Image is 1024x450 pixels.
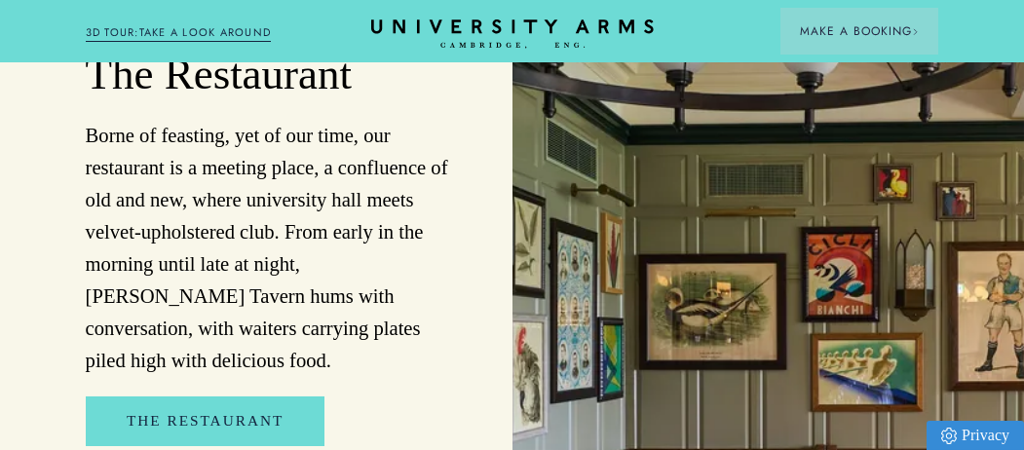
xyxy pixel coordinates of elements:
[780,8,938,55] button: Make a BookingArrow icon
[927,421,1024,450] a: Privacy
[941,428,957,444] img: Privacy
[86,48,454,101] h2: The Restaurant
[800,22,919,40] span: Make a Booking
[371,19,654,50] a: Home
[86,396,324,446] a: The Restaurant
[86,24,272,42] a: 3D TOUR:TAKE A LOOK AROUND
[912,28,919,35] img: Arrow icon
[86,120,454,377] p: Borne of feasting, yet of our time, our restaurant is a meeting place, a confluence of old and ne...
